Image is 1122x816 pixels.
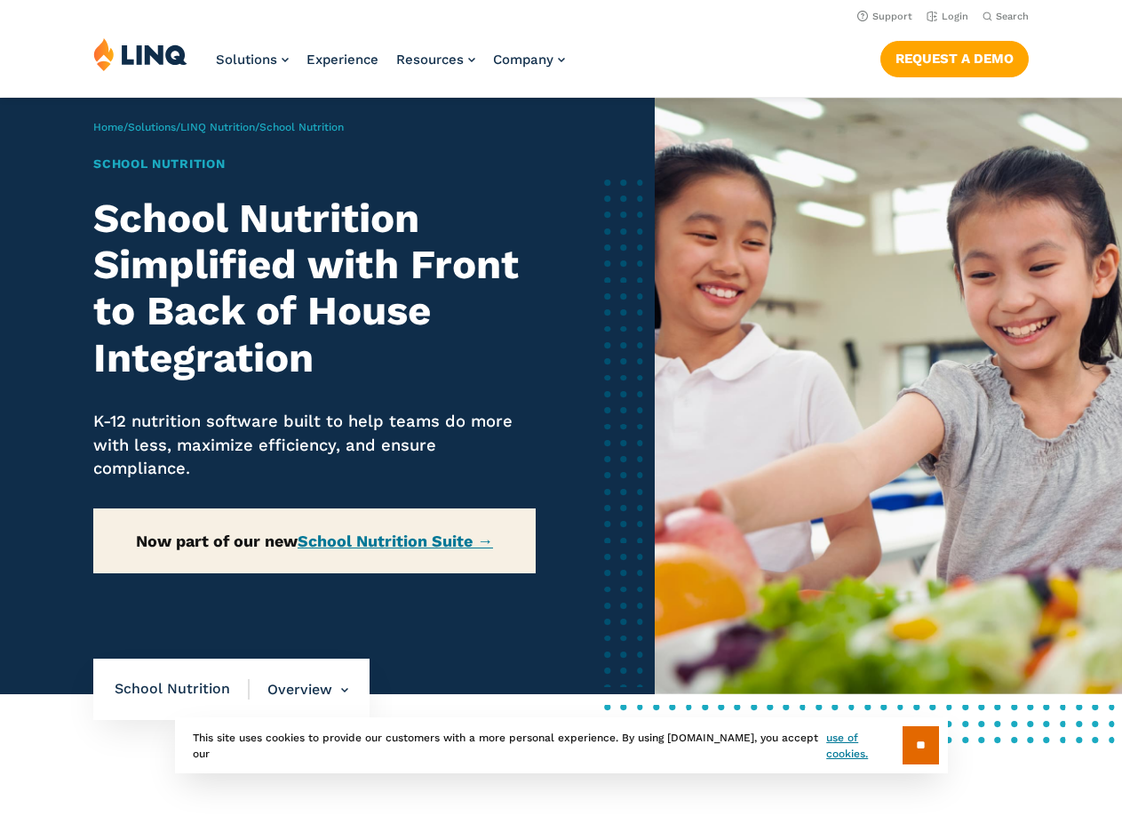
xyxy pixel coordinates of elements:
[115,679,250,699] span: School Nutrition
[259,121,344,133] span: School Nutrition
[180,121,255,133] a: LINQ Nutrition
[93,121,344,133] span: / / /
[880,41,1029,76] a: Request a Demo
[996,11,1029,22] span: Search
[93,121,123,133] a: Home
[396,52,464,68] span: Resources
[493,52,553,68] span: Company
[927,11,968,22] a: Login
[128,121,176,133] a: Solutions
[136,532,493,550] strong: Now part of our new
[655,98,1122,694] img: School Nutrition Banner
[93,37,187,71] img: LINQ | K‑12 Software
[493,52,565,68] a: Company
[93,410,536,480] p: K-12 nutrition software built to help teams do more with less, maximize efficiency, and ensure co...
[983,10,1029,23] button: Open Search Bar
[216,52,277,68] span: Solutions
[250,659,348,721] li: Overview
[396,52,475,68] a: Resources
[216,37,565,96] nav: Primary Navigation
[306,52,378,68] a: Experience
[298,532,493,550] a: School Nutrition Suite →
[216,52,289,68] a: Solutions
[175,717,948,773] div: This site uses cookies to provide our customers with a more personal experience. By using [DOMAIN...
[880,37,1029,76] nav: Button Navigation
[826,730,902,762] a: use of cookies.
[93,196,536,382] h2: School Nutrition Simplified with Front to Back of House Integration
[857,11,912,22] a: Support
[93,155,536,173] h1: School Nutrition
